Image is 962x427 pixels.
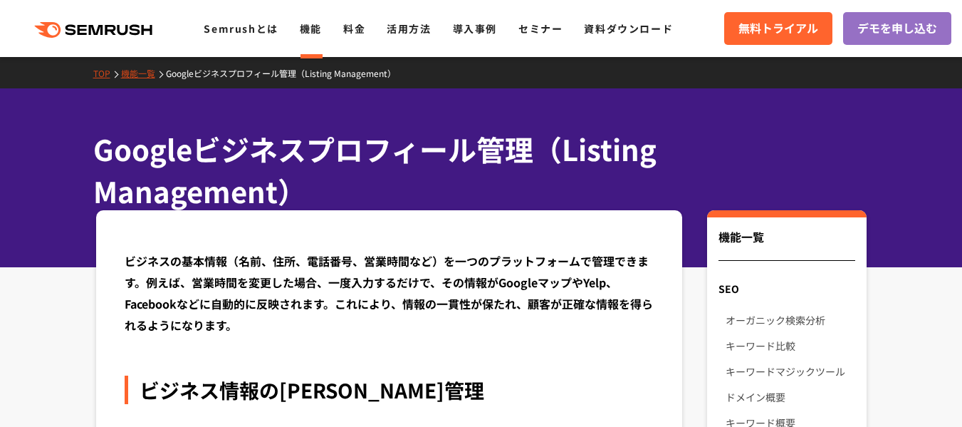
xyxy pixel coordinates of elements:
[857,19,937,38] span: デモを申し込む
[121,67,166,79] a: 機能一覧
[387,21,431,36] a: 活用方法
[726,333,854,359] a: キーワード比較
[93,67,121,79] a: TOP
[93,128,855,212] h1: Googleビジネスプロフィール管理（Listing Management）
[726,359,854,384] a: キーワードマジックツール
[584,21,673,36] a: 資料ダウンロード
[707,276,866,302] div: SEO
[724,12,832,45] a: 無料トライアル
[843,12,951,45] a: デモを申し込む
[738,19,818,38] span: 無料トライアル
[166,67,407,79] a: Googleビジネスプロフィール管理（Listing Management）
[453,21,497,36] a: 導入事例
[718,228,854,261] div: 機能一覧
[300,21,322,36] a: 機能
[726,384,854,410] a: ドメイン概要
[518,21,563,36] a: セミナー
[204,21,278,36] a: Semrushとは
[125,376,654,404] div: ビジネス情報の[PERSON_NAME]管理
[726,307,854,333] a: オーガニック検索分析
[343,21,365,36] a: 料金
[125,250,654,336] div: ビジネスの基本情報（名前、住所、電話番号、営業時間など）を一つのプラットフォームで管理できます。例えば、営業時間を変更した場合、一度入力するだけで、その情報がGoogleマップやYelp、Fac...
